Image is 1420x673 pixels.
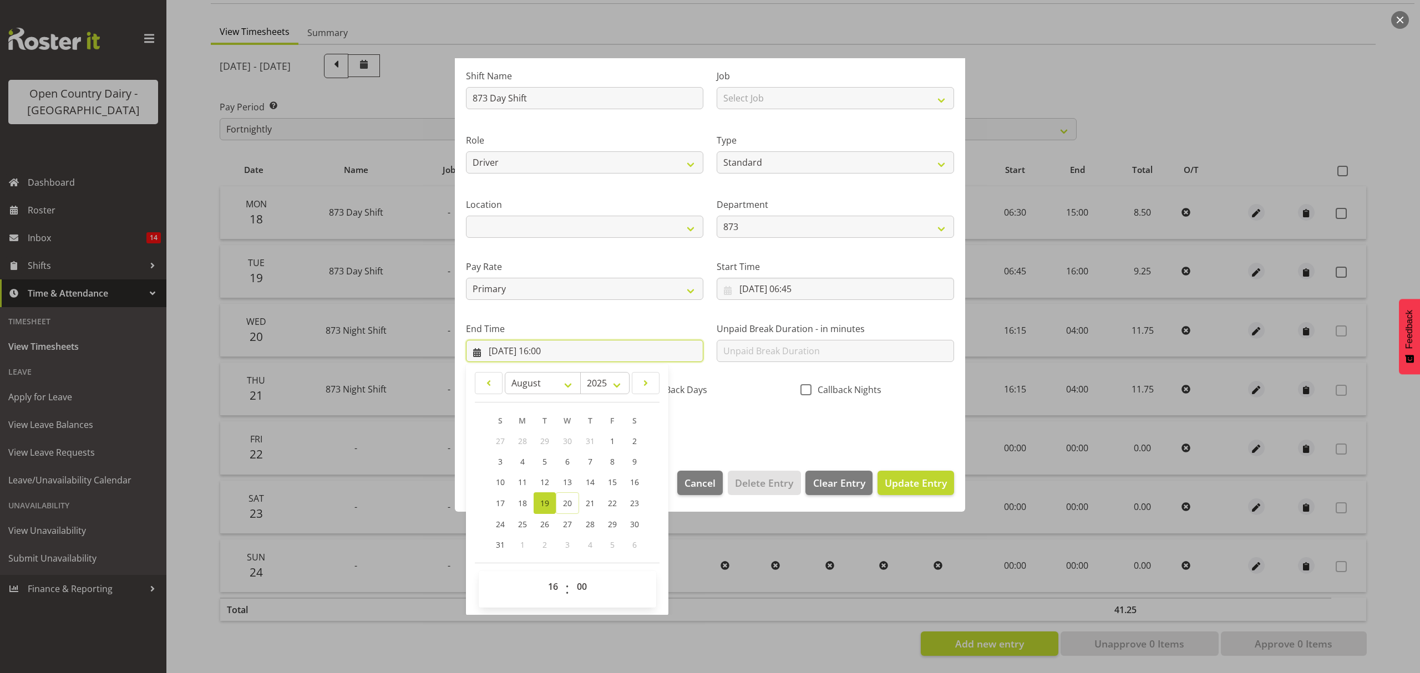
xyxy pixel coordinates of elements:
[717,260,954,273] label: Start Time
[588,539,592,550] span: 4
[632,539,637,550] span: 6
[623,472,646,492] a: 16
[813,476,865,490] span: Clear Entry
[805,471,872,495] button: Clear Entry
[518,498,527,508] span: 18
[717,322,954,335] label: Unpaid Break Duration - in minutes
[630,519,639,529] span: 30
[498,456,503,467] span: 3
[623,431,646,451] a: 2
[630,477,639,487] span: 16
[608,498,617,508] span: 22
[601,451,623,472] a: 8
[496,436,505,446] span: 27
[556,492,579,514] a: 20
[579,451,601,472] a: 7
[565,456,570,467] span: 6
[717,340,954,362] input: Unpaid Break Duration
[885,476,947,490] span: Update Entry
[563,498,572,508] span: 20
[496,539,505,550] span: 31
[630,498,639,508] span: 23
[556,514,579,534] a: 27
[586,436,595,446] span: 31
[717,198,954,211] label: Department
[1399,299,1420,374] button: Feedback - Show survey
[466,340,703,362] input: Click to select...
[466,260,703,273] label: Pay Rate
[632,436,637,446] span: 2
[579,472,601,492] a: 14
[519,415,526,426] span: M
[556,451,579,472] a: 6
[565,539,570,550] span: 3
[878,471,954,495] button: Update Entry
[563,477,572,487] span: 13
[520,539,525,550] span: 1
[1404,310,1414,349] span: Feedback
[489,492,511,514] a: 17
[610,539,615,550] span: 5
[608,519,617,529] span: 29
[586,498,595,508] span: 21
[466,322,703,335] label: End Time
[534,472,556,492] a: 12
[579,514,601,534] a: 28
[542,539,547,550] span: 2
[466,134,703,147] label: Role
[540,477,549,487] span: 12
[588,415,592,426] span: T
[542,456,547,467] span: 5
[717,134,954,147] label: Type
[601,492,623,514] a: 22
[496,477,505,487] span: 10
[717,69,954,83] label: Job
[489,514,511,534] a: 24
[534,451,556,472] a: 5
[542,415,547,426] span: T
[489,451,511,472] a: 3
[496,519,505,529] span: 24
[563,519,572,529] span: 27
[677,471,723,495] button: Cancel
[717,278,954,300] input: Click to select...
[518,436,527,446] span: 28
[632,415,637,426] span: S
[601,431,623,451] a: 1
[601,514,623,534] a: 29
[610,436,615,446] span: 1
[564,415,571,426] span: W
[511,514,534,534] a: 25
[466,87,703,109] input: Shift Name
[563,436,572,446] span: 30
[556,472,579,492] a: 13
[511,492,534,514] a: 18
[518,519,527,529] span: 25
[812,384,881,395] span: Callback Nights
[489,534,511,555] a: 31
[496,498,505,508] span: 17
[610,456,615,467] span: 8
[644,384,707,395] span: CallBack Days
[610,415,614,426] span: F
[540,498,549,508] span: 19
[518,477,527,487] span: 11
[534,514,556,534] a: 26
[498,415,503,426] span: S
[586,519,595,529] span: 28
[511,451,534,472] a: 4
[601,472,623,492] a: 15
[728,471,800,495] button: Delete Entry
[579,492,601,514] a: 21
[623,492,646,514] a: 23
[511,472,534,492] a: 11
[623,451,646,472] a: 9
[466,69,703,83] label: Shift Name
[466,198,703,211] label: Location
[586,477,595,487] span: 14
[540,519,549,529] span: 26
[684,476,716,490] span: Cancel
[540,436,549,446] span: 29
[735,476,793,490] span: Delete Entry
[632,456,637,467] span: 9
